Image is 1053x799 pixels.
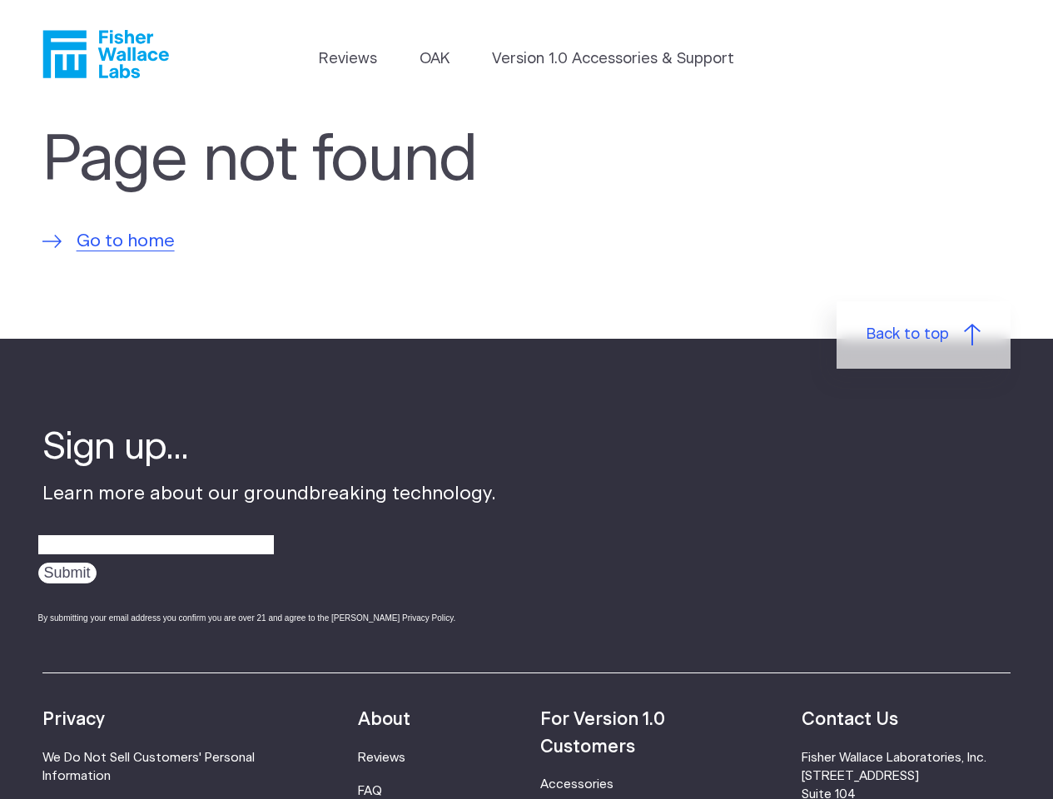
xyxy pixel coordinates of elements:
div: Learn more about our groundbreaking technology. [42,423,496,639]
strong: Privacy [42,711,105,728]
a: Reviews [319,48,377,71]
input: Submit [38,563,97,583]
a: Version 1.0 Accessories & Support [492,48,734,71]
a: OAK [420,48,450,71]
h1: Page not found [42,123,708,197]
a: Reviews [358,752,405,764]
a: Accessories [540,778,613,791]
a: Go to home [42,228,175,255]
a: FAQ [358,785,382,797]
strong: Contact Us [802,711,898,728]
strong: For Version 1.0 Customers [540,711,665,755]
strong: About [358,711,410,728]
div: By submitting your email address you confirm you are over 21 and agree to the [PERSON_NAME] Priva... [38,612,496,624]
span: Go to home [77,228,175,255]
a: Back to top [837,301,1011,369]
span: Back to top [867,324,949,346]
h4: Sign up... [42,423,496,473]
a: We Do Not Sell Customers' Personal Information [42,752,255,782]
a: Fisher Wallace [42,30,169,78]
